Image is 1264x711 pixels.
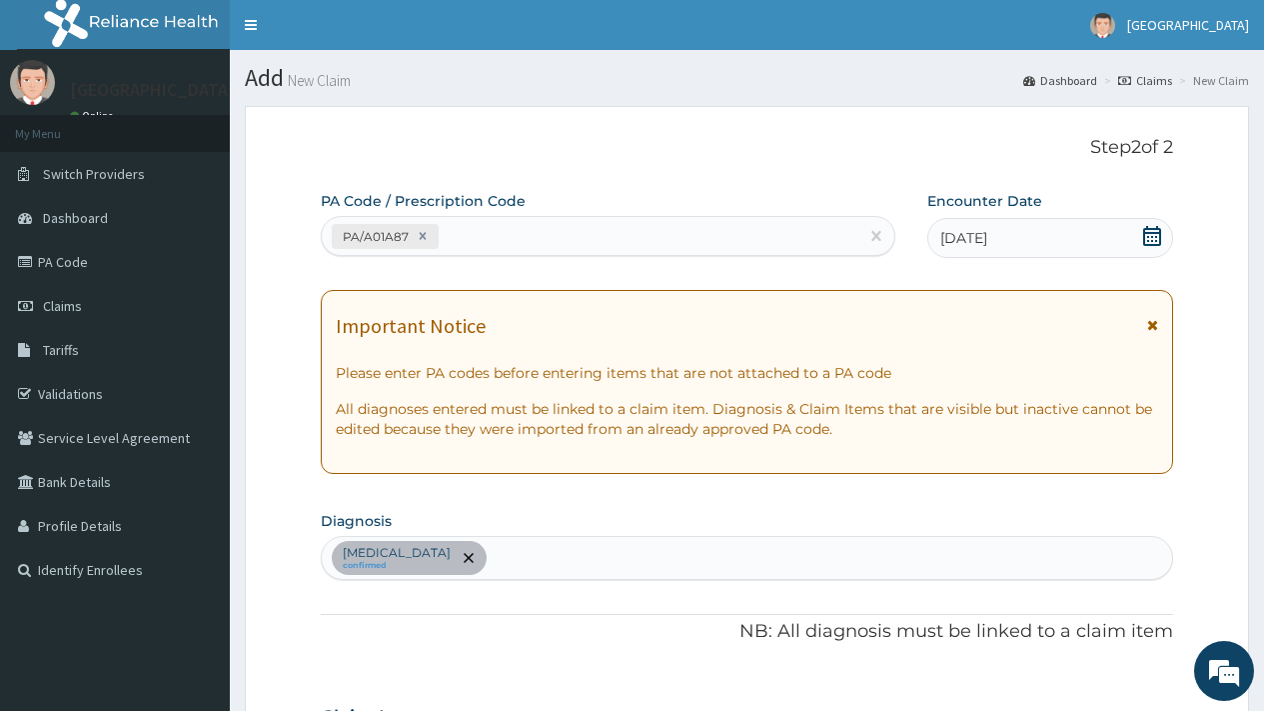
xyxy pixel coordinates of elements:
p: [GEOGRAPHIC_DATA] [70,81,235,99]
p: All diagnoses entered must be linked to a claim item. Diagnosis & Claim Items that are visible bu... [336,399,1158,439]
span: remove selection option [460,549,478,567]
small: New Claim [284,73,351,88]
p: Please enter PA codes before entering items that are not attached to a PA code [336,363,1158,383]
div: Minimize live chat window [328,10,376,58]
label: Encounter Date [927,191,1042,211]
label: PA Code / Prescription Code [321,191,526,211]
div: Chat with us now [104,112,336,138]
span: [DATE] [940,228,987,248]
span: [GEOGRAPHIC_DATA] [1127,16,1249,34]
h1: Important Notice [336,315,486,337]
img: User Image [1090,13,1115,38]
li: New Claim [1174,72,1249,89]
p: Step 2 of 2 [321,137,1173,159]
span: We're online! [116,222,276,424]
h1: Add [245,65,1249,91]
img: d_794563401_company_1708531726252_794563401 [37,100,81,150]
span: Claims [43,297,82,315]
span: Switch Providers [43,165,145,183]
img: User Image [10,60,55,105]
a: Claims [1118,72,1172,89]
textarea: Type your message and hit 'Enter' [10,487,381,557]
label: Diagnosis [321,511,392,531]
small: confirmed [343,561,451,571]
a: Online [70,109,118,123]
a: Dashboard [1023,72,1097,89]
span: Tariffs [43,341,79,359]
p: [MEDICAL_DATA] [343,545,451,561]
span: Dashboard [43,209,108,227]
p: NB: All diagnosis must be linked to a claim item [321,619,1173,645]
div: PA/A01A87 [337,225,412,248]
